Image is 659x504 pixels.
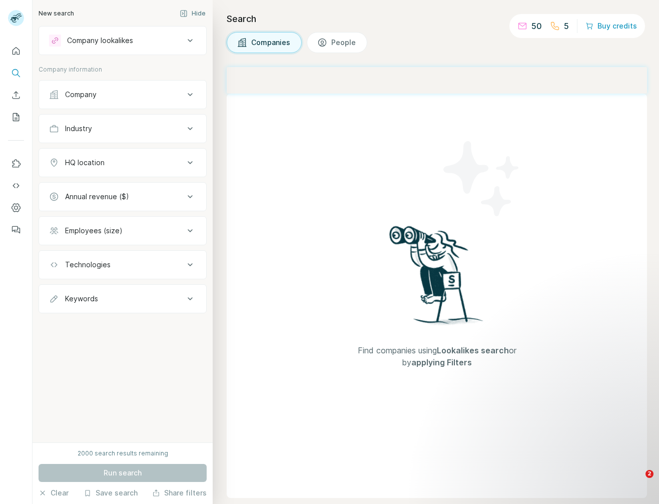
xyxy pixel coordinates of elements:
button: Quick start [8,42,24,60]
div: Employees (size) [65,226,123,236]
div: Annual revenue ($) [65,192,129,202]
img: Surfe Illustration - Woman searching with binoculars [385,223,489,335]
button: Industry [39,117,206,141]
button: Buy credits [585,19,637,33]
button: Hide [173,6,213,21]
button: Feedback [8,221,24,239]
div: Company lookalikes [67,36,133,46]
button: Save search [84,488,138,498]
button: Company [39,83,206,107]
button: My lists [8,108,24,126]
button: Clear [39,488,69,498]
span: Lookalikes search [437,345,509,355]
h4: Search [227,12,647,26]
button: Enrich CSV [8,86,24,104]
button: Technologies [39,253,206,277]
div: Keywords [65,294,98,304]
img: Surfe Illustration - Stars [437,134,527,224]
span: 2 [645,470,653,478]
p: Company information [39,65,207,74]
button: Search [8,64,24,82]
div: HQ location [65,158,105,168]
iframe: Intercom live chat [625,470,649,494]
p: 5 [564,20,569,32]
div: 2000 search results remaining [78,449,168,458]
div: Technologies [65,260,111,270]
button: Keywords [39,287,206,311]
div: Company [65,90,97,100]
span: Companies [251,38,291,48]
button: Annual revenue ($) [39,185,206,209]
div: Industry [65,124,92,134]
button: Use Surfe on LinkedIn [8,155,24,173]
button: Company lookalikes [39,29,206,53]
span: applying Filters [411,357,472,367]
div: New search [39,9,74,18]
span: Find companies using or by [347,344,527,368]
button: Employees (size) [39,219,206,243]
p: 50 [531,20,542,32]
span: People [331,38,357,48]
button: HQ location [39,151,206,175]
button: Dashboard [8,199,24,217]
button: Share filters [152,488,207,498]
button: Use Surfe API [8,177,24,195]
iframe: Banner [227,67,647,94]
